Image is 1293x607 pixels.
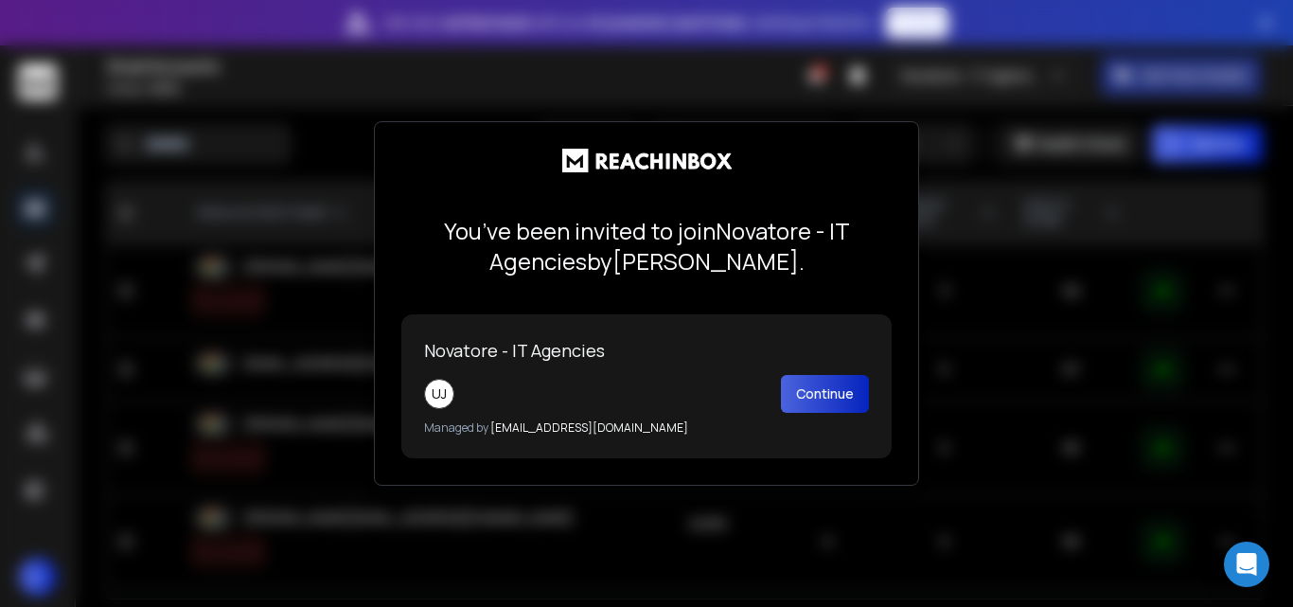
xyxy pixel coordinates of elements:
button: Continue [781,375,869,413]
div: UJ [424,379,454,409]
p: Novatore - IT Agencies [424,337,869,364]
span: Managed by [424,420,488,436]
p: [EMAIL_ADDRESS][DOMAIN_NAME] [424,420,869,436]
div: Open Intercom Messenger [1224,542,1269,587]
p: You’ve been invited to join Novatore - IT Agencies by [PERSON_NAME] . [401,216,892,277]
